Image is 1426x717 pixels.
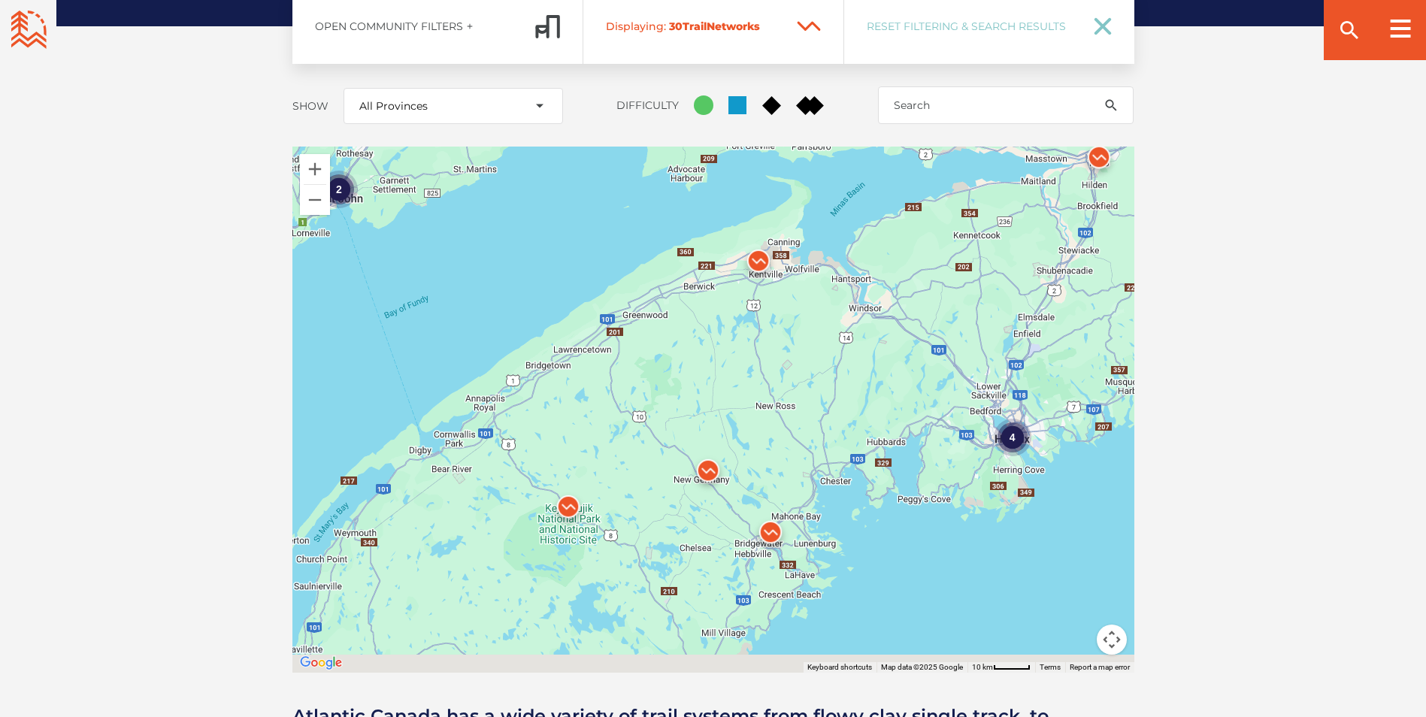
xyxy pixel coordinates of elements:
[616,98,679,112] label: Difficulty
[296,653,346,673] a: Open this area in Google Maps (opens a new window)
[881,663,963,671] span: Map data ©2025 Google
[1337,18,1361,42] ion-icon: search
[972,663,993,671] span: 10 km
[465,21,475,32] ion-icon: add
[1097,625,1127,655] button: Map camera controls
[606,20,666,33] span: Displaying:
[300,154,330,184] button: Zoom in
[1040,663,1061,671] a: Terms (opens in new tab)
[319,171,357,208] div: 2
[606,20,783,33] span: Trail
[315,20,463,33] span: Open Community Filters
[878,86,1134,124] input: Search
[292,99,328,113] label: Show
[867,20,1074,33] span: Reset Filtering & Search Results
[669,20,683,33] span: 30
[993,419,1031,456] div: 4
[967,662,1035,673] button: Map Scale: 10 km per 46 pixels
[296,653,346,673] img: Google
[807,662,872,673] button: Keyboard shortcuts
[1104,98,1119,113] ion-icon: search
[300,185,330,215] button: Zoom out
[754,20,760,33] span: s
[1070,663,1130,671] a: Report a map error
[707,20,754,33] span: Network
[1088,86,1134,124] button: search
